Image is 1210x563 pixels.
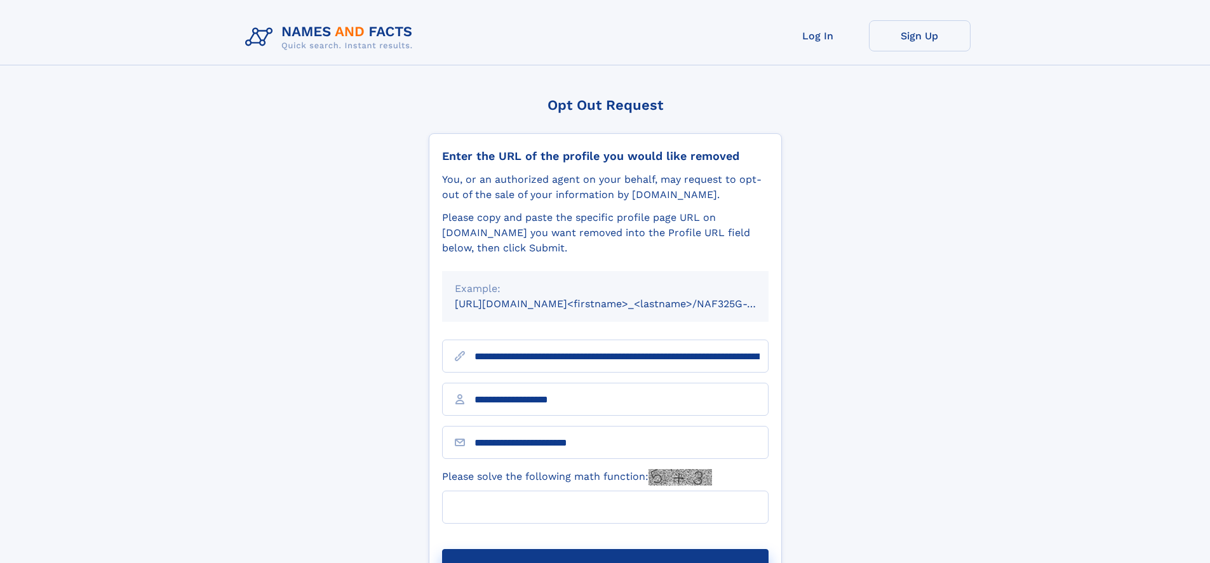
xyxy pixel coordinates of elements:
div: Opt Out Request [429,97,782,113]
a: Log In [767,20,869,51]
div: Example: [455,281,756,296]
img: Logo Names and Facts [240,20,423,55]
a: Sign Up [869,20,971,51]
label: Please solve the following math function: [442,469,712,486]
small: [URL][DOMAIN_NAME]<firstname>_<lastname>/NAF325G-xxxxxxxx [455,298,793,310]
div: You, or an authorized agent on your behalf, may request to opt-out of the sale of your informatio... [442,172,769,202]
div: Please copy and paste the specific profile page URL on [DOMAIN_NAME] you want removed into the Pr... [442,210,769,256]
div: Enter the URL of the profile you would like removed [442,149,769,163]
